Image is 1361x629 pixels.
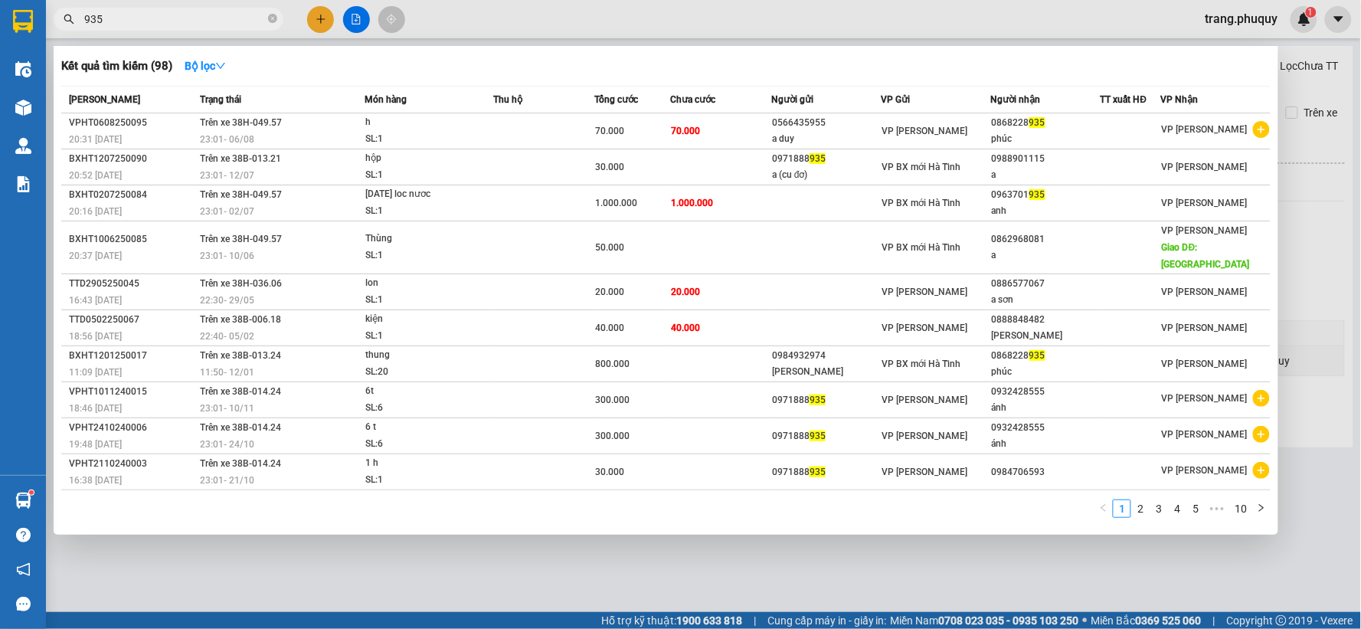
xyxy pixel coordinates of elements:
[200,295,254,306] span: 22:30 - 29/05
[992,167,1100,183] div: a
[992,464,1100,480] div: 0984706593
[200,331,254,342] span: 22:40 - 05/02
[1230,500,1251,517] a: 10
[670,94,715,105] span: Chưa cước
[595,162,624,172] span: 30.000
[13,10,33,33] img: logo-vxr
[1094,500,1113,518] li: Previous Page
[365,247,480,264] div: SL: 1
[1252,500,1271,518] li: Next Page
[215,61,226,71] span: down
[882,323,967,333] span: VP [PERSON_NAME]
[772,428,880,444] div: 0971888
[1253,390,1270,407] span: plus-circle
[365,455,480,472] div: 1 h
[69,312,195,328] div: TTD0502250067
[595,431,630,441] span: 300.000
[365,472,480,489] div: SL: 1
[1114,500,1130,517] a: 1
[992,151,1100,167] div: 0988901115
[772,364,880,380] div: [PERSON_NAME]
[991,94,1041,105] span: Người nhận
[200,422,281,433] span: Trên xe 38B-014.24
[595,467,624,477] span: 30.000
[1169,500,1186,517] a: 4
[200,386,281,397] span: Trên xe 38B-014.24
[882,126,967,136] span: VP [PERSON_NAME]
[595,323,624,333] span: 40.000
[200,153,281,164] span: Trên xe 38B-013.21
[200,134,254,145] span: 23:01 - 06/08
[69,331,122,342] span: 18:56 [DATE]
[365,436,480,453] div: SL: 6
[772,348,880,364] div: 0984932974
[772,151,880,167] div: 0971888
[15,176,31,192] img: solution-icon
[595,198,637,208] span: 1.000.000
[1132,500,1149,517] a: 2
[772,115,880,131] div: 0566435955
[882,359,960,369] span: VP BX mới Hà Tĩnh
[992,364,1100,380] div: phúc
[268,14,277,23] span: close-circle
[882,162,960,172] span: VP BX mới Hà Tĩnh
[200,94,241,105] span: Trạng thái
[671,126,700,136] span: 70.000
[1162,242,1250,270] span: Giao DĐ: [GEOGRAPHIC_DATA]
[882,198,960,208] span: VP BX mới Hà Tĩnh
[200,439,254,450] span: 23:01 - 24/10
[365,186,480,203] div: [DATE] loc nươc
[1162,393,1248,404] span: VP [PERSON_NAME]
[810,153,826,164] span: 935
[69,439,122,450] span: 19:48 [DATE]
[992,187,1100,203] div: 0963701
[1162,465,1248,476] span: VP [PERSON_NAME]
[69,276,195,292] div: TTD2905250045
[200,251,254,261] span: 23:01 - 10/06
[493,94,522,105] span: Thu hộ
[1229,500,1252,518] li: 10
[1161,94,1199,105] span: VP Nhận
[1187,500,1204,517] a: 5
[595,359,630,369] span: 800.000
[69,251,122,261] span: 20:37 [DATE]
[16,597,31,611] span: message
[365,167,480,184] div: SL: 1
[200,189,282,200] span: Trên xe 38H-049.57
[69,115,195,131] div: VPHT0608250095
[16,562,31,577] span: notification
[200,170,254,181] span: 23:01 - 12/07
[200,367,254,378] span: 11:50 - 12/01
[595,126,624,136] span: 70.000
[992,115,1100,131] div: 0868228
[185,60,226,72] strong: Bộ lọc
[69,403,122,414] span: 18:46 [DATE]
[1252,500,1271,518] button: right
[365,328,480,345] div: SL: 1
[365,114,480,131] div: h
[200,234,282,244] span: Trên xe 38H-049.57
[1162,429,1248,440] span: VP [PERSON_NAME]
[772,167,880,183] div: a (cu đơ)
[1205,500,1229,518] li: Next 5 Pages
[15,138,31,154] img: warehouse-icon
[61,58,172,74] h3: Kết quả tìm kiếm ( 98 )
[69,94,140,105] span: [PERSON_NAME]
[810,467,826,477] span: 935
[1205,500,1229,518] span: •••
[881,94,910,105] span: VP Gửi
[882,467,967,477] span: VP [PERSON_NAME]
[365,347,480,364] div: thung
[810,395,826,405] span: 935
[594,94,638,105] span: Tổng cước
[1162,323,1248,333] span: VP [PERSON_NAME]
[992,247,1100,264] div: a
[1162,198,1248,208] span: VP [PERSON_NAME]
[64,14,74,25] span: search
[16,528,31,542] span: question-circle
[29,490,34,495] sup: 1
[1113,500,1131,518] li: 1
[15,100,31,116] img: warehouse-icon
[992,231,1100,247] div: 0862968081
[992,312,1100,328] div: 0888848482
